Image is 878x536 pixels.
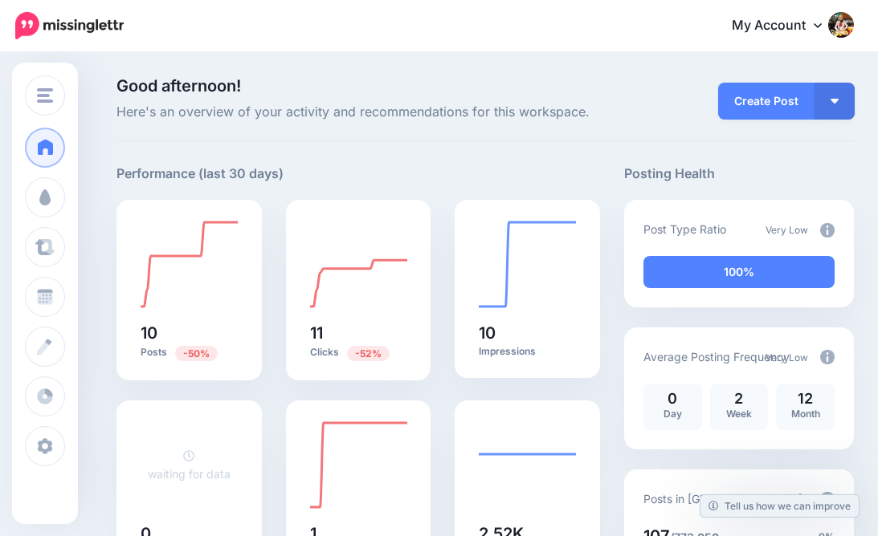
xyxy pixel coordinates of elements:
[643,220,726,238] p: Post Type Ratio
[624,164,854,184] h5: Posting Health
[175,346,218,361] span: Previous period: 20
[37,88,53,103] img: menu.png
[310,325,407,341] h5: 11
[141,345,238,360] p: Posts
[761,493,808,506] span: Very Good
[643,347,790,366] p: Average Posting Frequency
[820,223,835,238] img: info-circle-grey.png
[347,346,390,361] span: Previous period: 23
[766,351,808,363] span: Very Low
[116,164,284,184] h5: Performance (last 30 days)
[700,495,859,517] a: Tell us how we can improve
[479,345,576,358] p: Impressions
[116,102,600,123] span: Here's an overview of your activity and recommendations for this workspace.
[831,99,839,104] img: arrow-down-white.png
[643,256,835,288] div: 100% of your posts in the last 30 days have been from Drip Campaigns
[15,12,124,39] img: Missinglettr
[820,350,835,364] img: info-circle-grey.png
[766,224,808,236] span: Very Low
[651,392,694,406] p: 0
[116,76,241,95] span: Good afternoon!
[718,392,761,406] p: 2
[791,408,820,420] span: Month
[784,392,827,406] p: 12
[310,345,407,360] p: Clicks
[820,492,835,506] img: info-circle-grey.png
[726,408,752,420] span: Week
[479,325,576,341] h5: 10
[148,449,231,481] a: waiting for data
[716,6,854,46] a: My Account
[718,83,815,120] a: Create Post
[643,489,802,508] p: Posts in [GEOGRAPHIC_DATA]
[141,325,238,341] h5: 10
[664,408,682,420] span: Day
